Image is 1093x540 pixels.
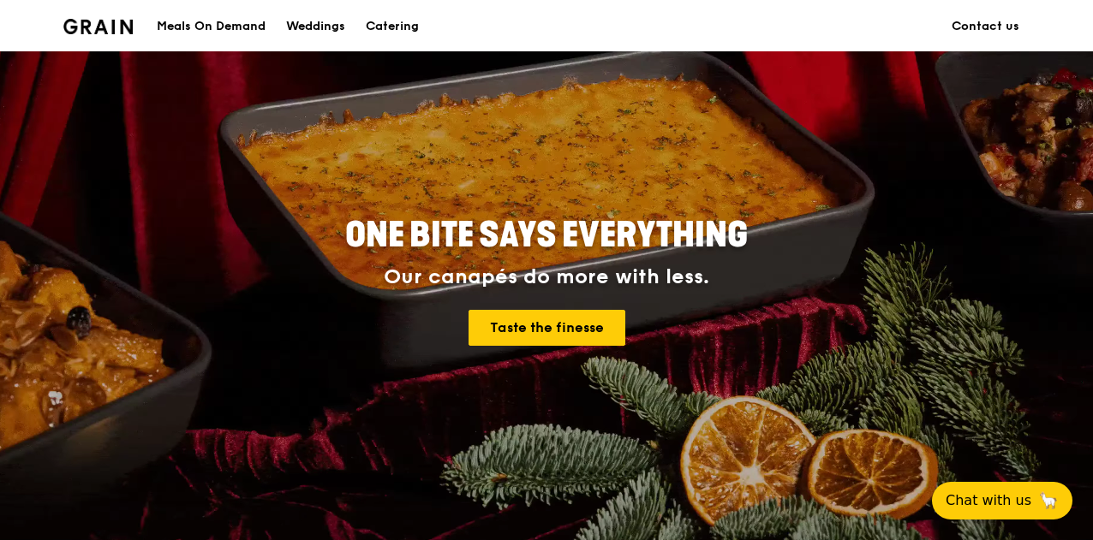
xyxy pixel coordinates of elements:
div: Our canapés do more with less. [238,265,855,289]
a: Catering [355,1,429,52]
span: 🦙 [1038,490,1059,511]
div: Weddings [286,1,345,52]
a: Contact us [941,1,1030,52]
button: Chat with us🦙 [932,482,1072,519]
span: Chat with us [946,490,1031,511]
span: ONE BITE SAYS EVERYTHING [345,215,748,256]
a: Taste the finesse [469,310,625,346]
a: Weddings [276,1,355,52]
div: Meals On Demand [157,1,266,52]
div: Catering [366,1,419,52]
img: Grain [63,19,133,34]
